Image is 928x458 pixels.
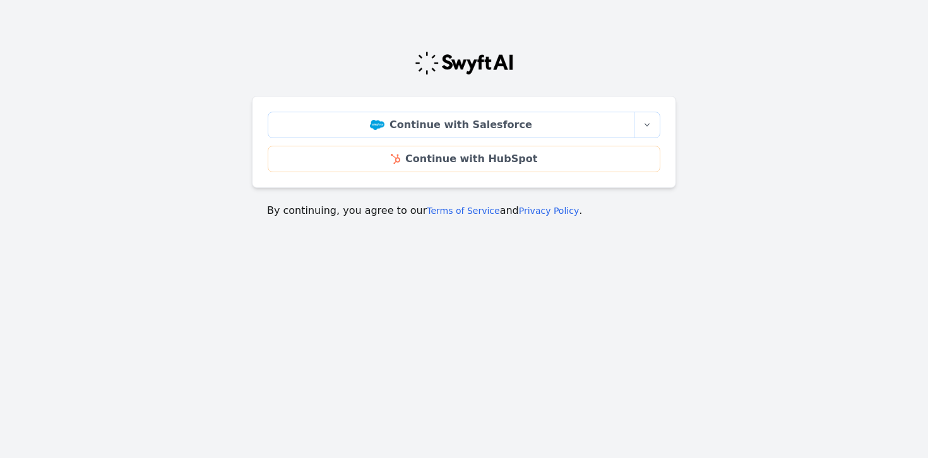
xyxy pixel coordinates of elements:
a: Continue with Salesforce [268,112,634,138]
a: Terms of Service [427,206,499,216]
a: Continue with HubSpot [268,146,660,172]
img: HubSpot [391,154,400,164]
img: Swyft Logo [414,50,514,76]
a: Privacy Policy [519,206,579,216]
p: By continuing, you agree to our and . [267,203,661,218]
img: Salesforce [370,120,384,130]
